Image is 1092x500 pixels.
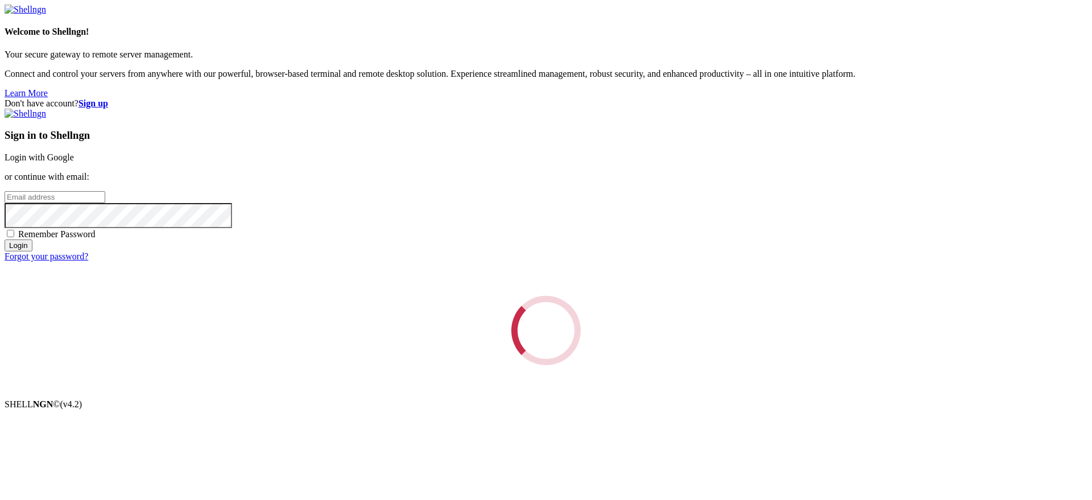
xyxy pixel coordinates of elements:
input: Remember Password [7,230,14,237]
p: or continue with email: [5,172,1087,182]
a: Sign up [78,98,108,108]
span: 4.2.0 [60,399,82,409]
a: Learn More [5,88,48,98]
input: Email address [5,191,105,203]
span: SHELL © [5,399,82,409]
p: Your secure gateway to remote server management. [5,49,1087,60]
div: Loading... [500,284,592,377]
a: Forgot your password? [5,251,88,261]
b: NGN [33,399,53,409]
a: Login with Google [5,152,74,162]
h4: Welcome to Shellngn! [5,27,1087,37]
img: Shellngn [5,5,46,15]
span: Remember Password [18,229,96,239]
img: Shellngn [5,109,46,119]
div: Don't have account? [5,98,1087,109]
p: Connect and control your servers from anywhere with our powerful, browser-based terminal and remo... [5,69,1087,79]
input: Login [5,239,32,251]
h3: Sign in to Shellngn [5,129,1087,142]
